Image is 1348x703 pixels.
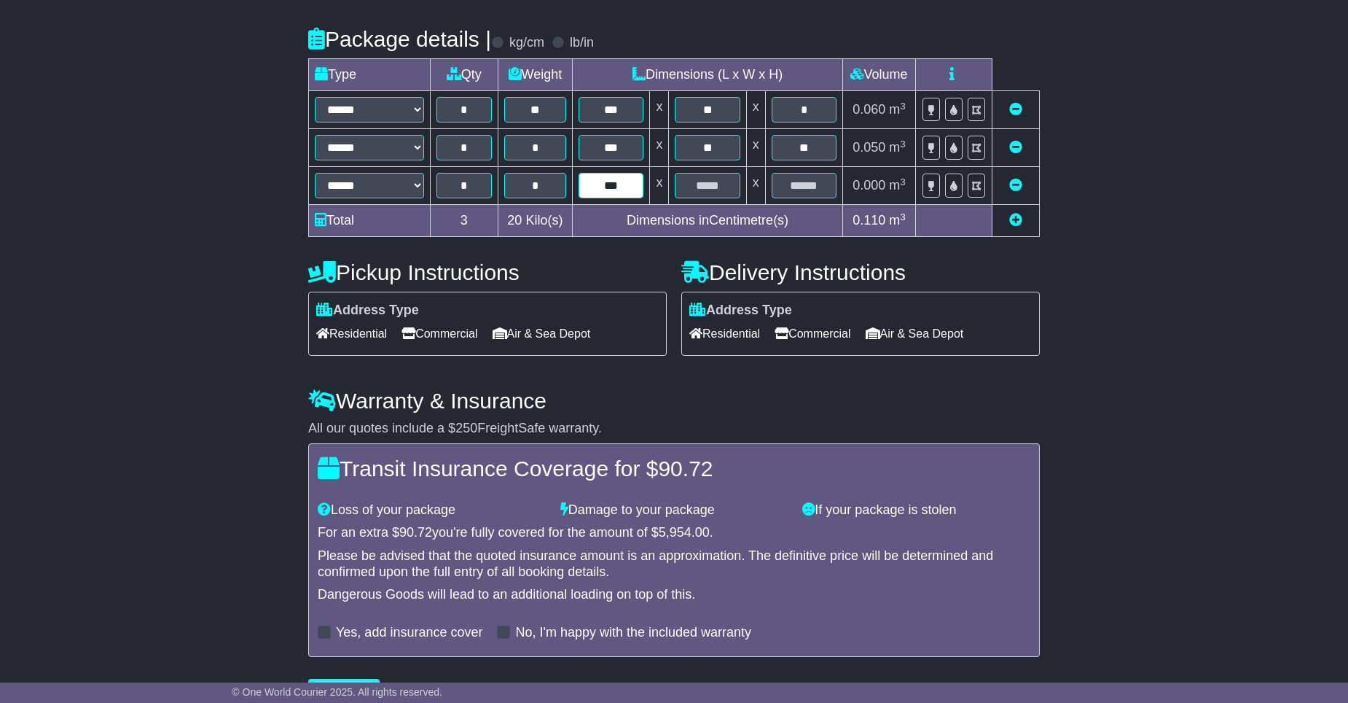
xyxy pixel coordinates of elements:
span: Air & Sea Depot [866,322,964,345]
td: x [746,91,765,129]
span: 0.050 [853,140,885,155]
td: Dimensions (L x W x H) [573,59,843,91]
a: Remove this item [1009,102,1022,117]
td: x [746,167,765,205]
td: x [650,167,669,205]
td: Type [309,59,431,91]
h4: Package details | [308,27,491,51]
div: For an extra $ you're fully covered for the amount of $ . [318,525,1030,541]
td: x [650,91,669,129]
span: © One World Courier 2025. All rights reserved. [232,686,442,698]
td: Qty [431,59,498,91]
div: Dangerous Goods will lead to an additional loading on top of this. [318,587,1030,603]
sup: 3 [900,101,906,112]
h4: Delivery Instructions [681,260,1040,284]
span: 5,954.00 [659,525,710,540]
td: Dimensions in Centimetre(s) [573,205,843,237]
label: Yes, add insurance cover [336,625,482,641]
a: Add new item [1009,213,1022,228]
span: m [889,213,906,228]
span: Commercial [775,322,850,345]
span: 90.72 [658,457,713,481]
span: Air & Sea Depot [493,322,591,345]
sup: 3 [900,176,906,187]
div: Damage to your package [553,502,796,518]
td: 3 [431,205,498,237]
label: kg/cm [509,35,544,51]
h4: Pickup Instructions [308,260,667,284]
sup: 3 [900,211,906,222]
h4: Transit Insurance Coverage for $ [318,457,1030,481]
a: Remove this item [1009,178,1022,193]
span: Residential [689,322,760,345]
td: Volume [842,59,915,91]
label: Address Type [316,303,419,319]
span: 90.72 [399,525,432,540]
span: 0.110 [853,213,885,228]
a: Remove this item [1009,140,1022,155]
div: Loss of your package [310,502,553,518]
td: Weight [498,59,573,91]
td: Total [309,205,431,237]
span: m [889,102,906,117]
td: x [650,129,669,167]
span: m [889,178,906,193]
span: Residential [316,322,387,345]
span: 250 [455,421,477,435]
span: m [889,140,906,155]
div: Please be advised that the quoted insurance amount is an approximation. The definitive price will... [318,548,1030,580]
div: All our quotes include a $ FreightSafe warranty. [308,421,1040,437]
div: If your package is stolen [795,502,1038,518]
span: 0.060 [853,102,885,117]
span: 20 [507,213,522,228]
label: lb/in [570,35,594,51]
td: Kilo(s) [498,205,573,237]
label: No, I'm happy with the included warranty [515,625,751,641]
sup: 3 [900,139,906,149]
h4: Warranty & Insurance [308,389,1040,413]
span: 0.000 [853,178,885,193]
label: Address Type [689,303,792,319]
td: x [746,129,765,167]
span: Commercial [401,322,477,345]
